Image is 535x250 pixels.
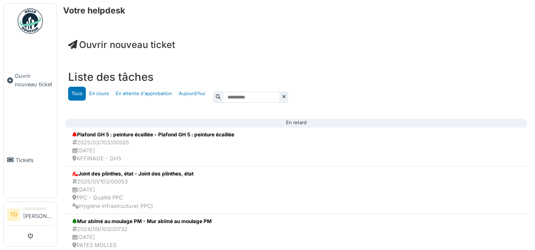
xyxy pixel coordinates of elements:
span: Tickets [16,156,53,164]
a: Tickets [4,122,57,198]
a: En attente d'approbation [112,87,175,101]
div: Demandeur [23,205,53,212]
img: Badge_color-CXgf-gQk.svg [18,8,43,34]
div: Mur abîmé au moulage PM - Mur abîmé au moulage PM [72,218,212,225]
a: Tous [68,87,86,101]
div: 2025/01/103/00053 [DATE] PPC - Qualité PPC Hygiène infrastructure( PPC) [72,178,193,210]
a: En cours [86,87,112,101]
li: TD [7,208,20,221]
a: Plafond GH 5 : peinture écaillée - Plafond GH 5 : peinture écaillée 2025/03/103/00565 [DATE] AFFI... [66,127,527,167]
li: [PERSON_NAME] [23,205,53,223]
a: Joint des plinthes, état - Joint des plinthes, état 2025/01/103/00053 [DATE] PPC - Qualité PPC Hy... [66,166,527,214]
div: En retard [72,122,520,123]
div: 2024/09/103/01732 [DATE] PATES MOLLES [72,225,212,250]
span: Ouvrir nouveau ticket [15,72,53,88]
h3: Liste des tâches [68,70,524,83]
h6: Votre helpdesk [63,5,125,16]
div: Plafond GH 5 : peinture écaillée - Plafond GH 5 : peinture écaillée [72,131,234,138]
a: TD Demandeur[PERSON_NAME] [7,205,53,226]
a: Ouvrir nouveau ticket [68,39,175,50]
a: Aujourd'hui [175,87,209,101]
div: 2025/03/103/00565 [DATE] AFFINAGE - GH5 [72,138,234,163]
div: Joint des plinthes, état - Joint des plinthes, état [72,170,193,178]
a: Ouvrir nouveau ticket [4,38,57,122]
